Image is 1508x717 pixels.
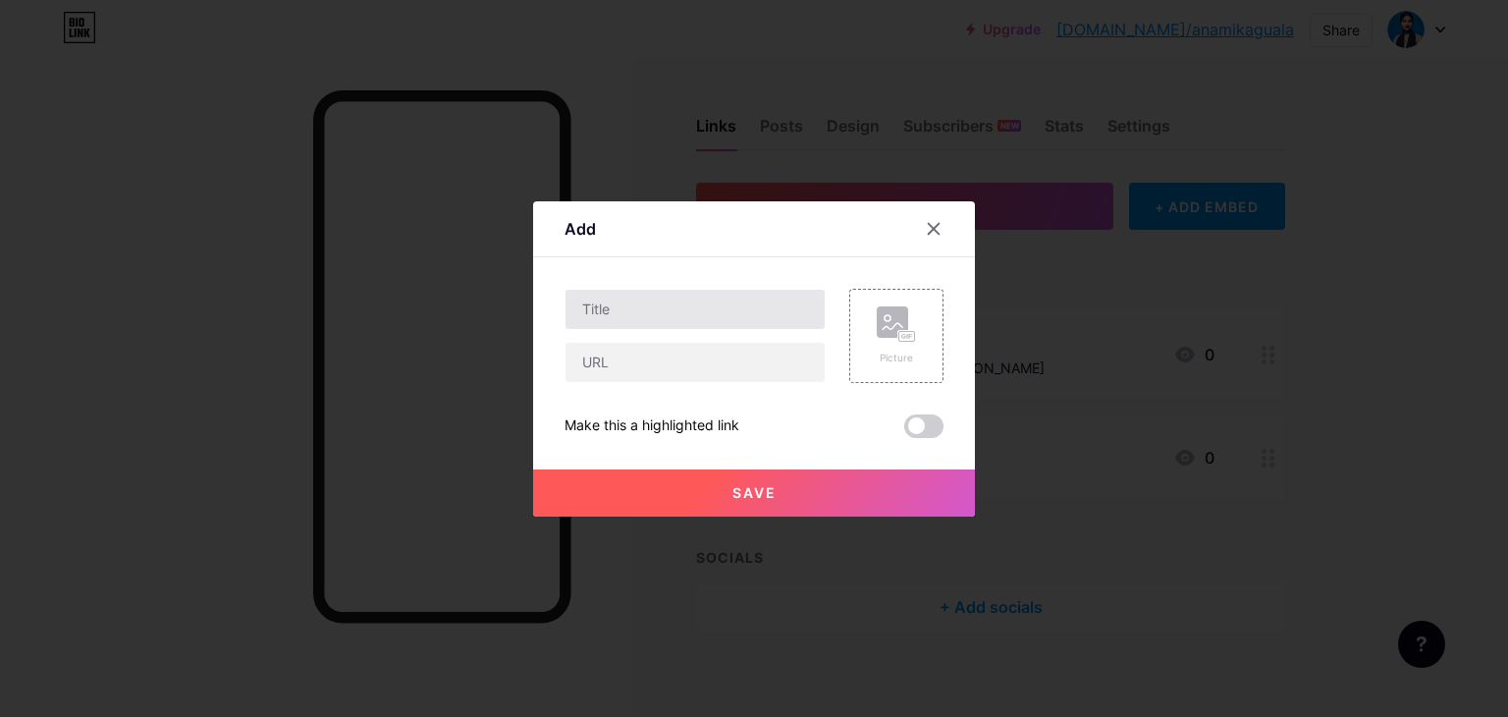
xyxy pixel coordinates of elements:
[565,414,739,438] div: Make this a highlighted link
[533,469,975,517] button: Save
[565,290,825,329] input: Title
[565,217,596,241] div: Add
[565,343,825,382] input: URL
[732,484,777,501] span: Save
[877,351,916,365] div: Picture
